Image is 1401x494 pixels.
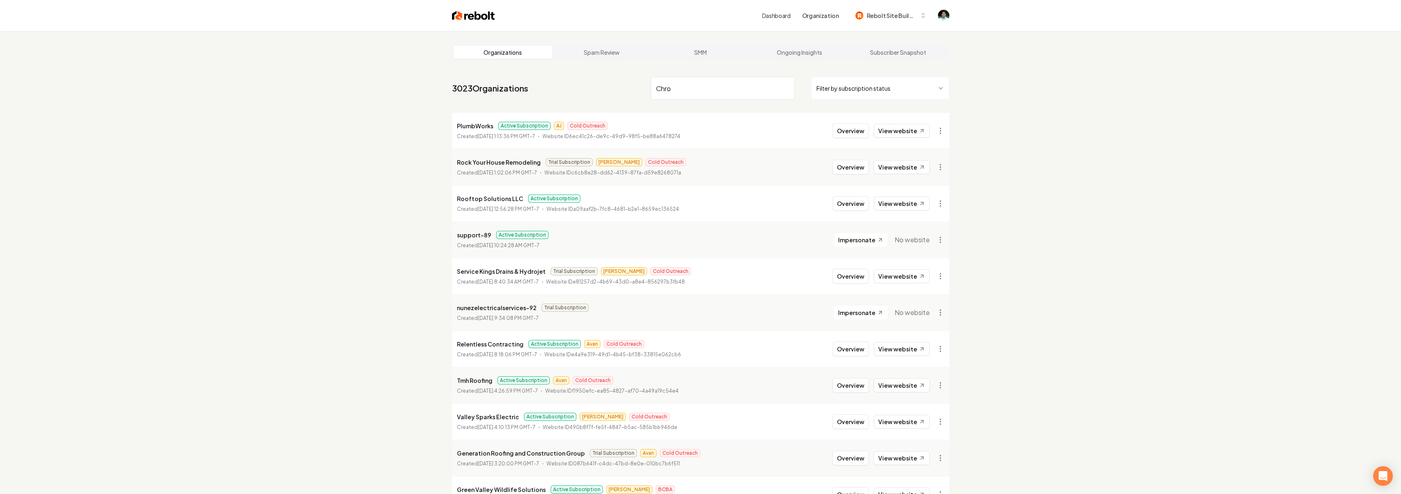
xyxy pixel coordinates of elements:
span: [PERSON_NAME] [601,267,647,275]
span: Avan [584,340,600,348]
time: [DATE] 9:34:08 PM GMT-7 [478,315,539,321]
span: No website [895,235,930,245]
button: Overview [832,160,869,174]
p: Generation Roofing and Construction Group [457,448,585,458]
p: Website ID f1950efc-ea85-4827-af70-4a49a19c54e4 [545,387,679,395]
p: Rock Your House Remodeling [457,157,541,167]
time: [DATE] 8:40:34 AM GMT-7 [478,279,539,285]
span: AJ [554,122,564,130]
p: Service Kings Drains & Hydrojet [457,266,546,276]
p: Created [457,314,539,322]
span: BCBA [656,485,675,494]
span: Active Subscription [528,340,581,348]
p: Valley Sparks Electric [457,412,519,422]
p: Tmh Roofing [457,376,492,385]
p: Website ID 490b8f7f-fe5f-4847-b5ac-585b1bb946de [543,423,677,431]
time: [DATE] 4:10:13 PM GMT-7 [478,424,535,430]
button: Impersonate [834,305,888,320]
span: Impersonate [838,308,875,317]
time: [DATE] 1:13:36 PM GMT-7 [478,133,535,139]
a: View website [874,451,930,465]
span: Active Subscription [496,231,549,239]
a: View website [874,160,930,174]
button: Overview [832,451,869,465]
p: Rooftop Solutions LLC [457,194,523,203]
button: Overview [832,196,869,211]
span: Active Subscription [497,376,550,384]
span: Rebolt Site Builder [867,11,917,20]
a: View website [874,415,930,429]
p: Website ID 087b641f-c4dc-47bd-8e0e-010bc7b6f511 [546,460,680,468]
p: support-89 [457,230,491,240]
p: Created [457,132,535,141]
time: [DATE] 3:20:00 PM GMT-7 [478,460,539,467]
a: Subscriber Snapshot [849,46,948,59]
p: Website ID e81257d2-4b69-43d0-a8e4-856297b3fb48 [546,278,685,286]
span: Cold Outreach [573,376,613,384]
span: No website [895,308,930,317]
p: nunezelectricalservices-92 [457,303,537,313]
a: Organizations [454,46,553,59]
span: Trial Subscription [542,304,589,312]
span: Active Subscription [524,413,576,421]
p: Website ID e4a9e319-49d1-4b45-bf38-33815e062cb6 [544,351,681,359]
button: Overview [832,269,869,284]
a: View website [874,124,930,138]
img: Rebolt Logo [452,10,495,21]
button: Overview [832,342,869,356]
a: Spam Review [552,46,651,59]
button: Overview [832,123,869,138]
span: Cold Outreach [604,340,644,348]
a: Ongoing Insights [750,46,849,59]
button: Overview [832,378,869,393]
a: View website [874,378,930,392]
a: View website [874,269,930,283]
span: Avan [640,449,657,457]
p: Website ID c6cb8e28-dd62-4139-87fa-d59e8268071a [544,169,681,177]
p: Website ID 6ec41c26-de9c-49d9-98f5-be88a6478274 [542,132,680,141]
a: 3023Organizations [452,83,528,94]
span: [PERSON_NAME] [596,158,642,166]
span: Impersonate [838,236,875,244]
p: Created [457,241,540,250]
input: Search by name or ID [651,77,795,100]
span: Trial Subscription [551,267,598,275]
p: Website ID a09aaf2b-7fc8-4681-b2e1-8659ec136524 [546,205,679,213]
p: Created [457,278,539,286]
span: Cold Outreach [645,158,686,166]
time: [DATE] 8:18:06 PM GMT-7 [478,351,537,358]
span: Active Subscription [528,194,580,203]
a: View website [874,342,930,356]
span: Cold Outreach [650,267,691,275]
p: Created [457,423,535,431]
img: Arwin Rahmatpanah [938,10,949,21]
p: Created [457,460,539,468]
button: Impersonate [834,232,888,247]
p: Relentless Contracting [457,339,524,349]
p: Created [457,351,537,359]
p: PlumbWorks [457,121,493,131]
a: Dashboard [762,11,791,20]
span: Cold Outreach [629,413,670,421]
p: Created [457,387,538,395]
time: [DATE] 12:56:28 PM GMT-7 [478,206,539,212]
div: Open Intercom Messenger [1373,466,1393,486]
a: SMM [651,46,750,59]
span: [PERSON_NAME] [606,485,652,494]
time: [DATE] 10:24:28 AM GMT-7 [478,242,540,248]
img: Rebolt Site Builder [855,11,864,20]
time: [DATE] 4:26:59 PM GMT-7 [478,388,538,394]
span: Active Subscription [551,485,603,494]
span: [PERSON_NAME] [580,413,626,421]
span: Cold Outreach [567,122,608,130]
p: Created [457,169,537,177]
span: Trial Subscription [590,449,637,457]
span: Avan [553,376,569,384]
button: Open user button [938,10,949,21]
time: [DATE] 1:02:06 PM GMT-7 [478,170,537,176]
button: Overview [832,414,869,429]
p: Created [457,205,539,213]
a: View website [874,197,930,210]
span: Cold Outreach [660,449,700,457]
button: Organization [797,8,844,23]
